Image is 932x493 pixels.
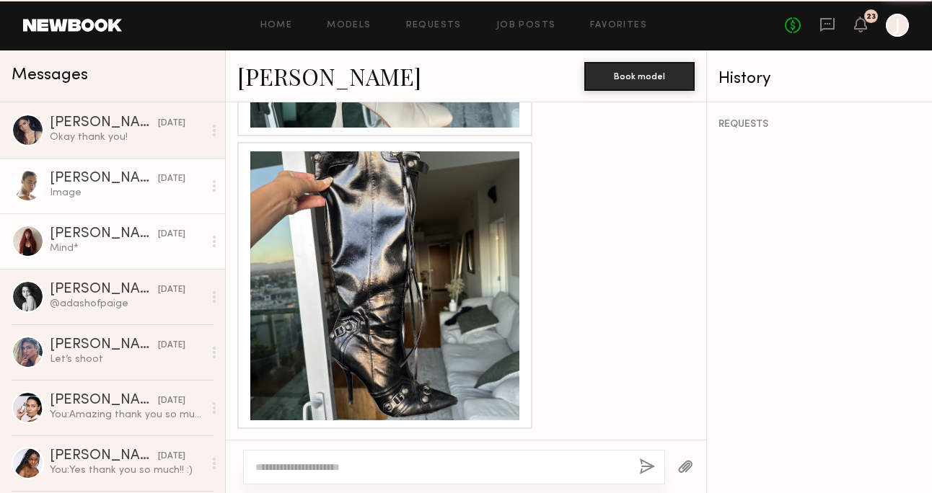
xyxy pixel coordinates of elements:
[584,62,695,91] button: Book model
[158,394,185,408] div: [DATE]
[886,14,909,37] a: J
[327,21,371,30] a: Models
[50,241,203,255] div: Mind*
[50,394,158,408] div: [PERSON_NAME]
[50,352,203,366] div: Let’s shoot
[50,449,158,463] div: [PERSON_NAME]
[50,408,203,422] div: You: Amazing thank you so much!
[718,120,920,130] div: REQUESTS
[50,186,203,200] div: Image
[50,227,158,241] div: [PERSON_NAME]
[50,463,203,477] div: You: Yes thank you so much!! :)
[496,21,556,30] a: Job Posts
[158,117,185,130] div: [DATE]
[50,297,203,311] div: @adashofpaige
[158,283,185,297] div: [DATE]
[590,21,647,30] a: Favorites
[50,116,158,130] div: [PERSON_NAME]
[50,130,203,144] div: Okay thank you!
[584,69,695,81] a: Book model
[260,21,293,30] a: Home
[50,338,158,352] div: [PERSON_NAME]
[158,228,185,241] div: [DATE]
[12,67,88,84] span: Messages
[406,21,462,30] a: Requests
[718,71,920,87] div: History
[866,13,876,21] div: 23
[50,172,158,186] div: [PERSON_NAME]
[158,172,185,186] div: [DATE]
[50,283,158,297] div: [PERSON_NAME]
[158,450,185,463] div: [DATE]
[158,339,185,352] div: [DATE]
[237,61,421,92] a: [PERSON_NAME]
